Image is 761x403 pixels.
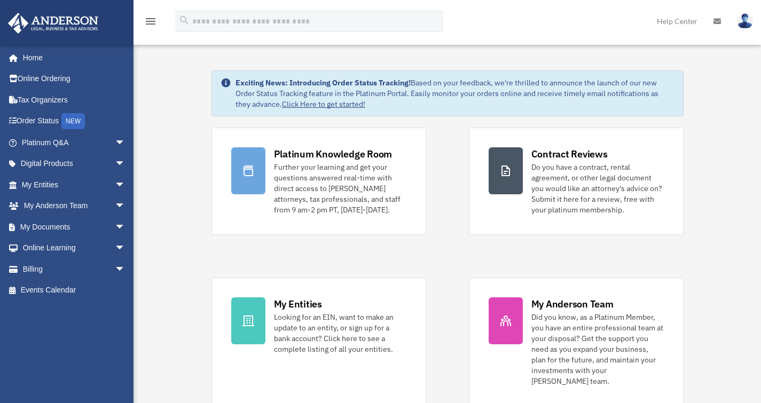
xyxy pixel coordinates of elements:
a: Digital Productsarrow_drop_down [7,153,142,175]
div: Do you have a contract, rental agreement, or other legal document you would like an attorney's ad... [531,162,664,215]
i: search [178,14,190,26]
a: menu [144,19,157,28]
a: Online Learningarrow_drop_down [7,238,142,259]
img: User Pic [737,13,753,29]
a: Contract Reviews Do you have a contract, rental agreement, or other legal document you would like... [469,128,684,235]
a: My Entitiesarrow_drop_down [7,174,142,195]
span: arrow_drop_down [115,216,136,238]
div: My Entities [274,297,322,311]
a: Tax Organizers [7,89,142,110]
span: arrow_drop_down [115,238,136,259]
a: Events Calendar [7,280,142,301]
div: Did you know, as a Platinum Member, you have an entire professional team at your disposal? Get th... [531,312,664,386]
span: arrow_drop_down [115,153,136,175]
div: Further your learning and get your questions answered real-time with direct access to [PERSON_NAM... [274,162,406,215]
a: My Documentsarrow_drop_down [7,216,142,238]
div: NEW [61,113,85,129]
a: Order StatusNEW [7,110,142,132]
img: Anderson Advisors Platinum Portal [5,13,101,34]
strong: Exciting News: Introducing Order Status Tracking! [236,78,411,88]
a: My Anderson Teamarrow_drop_down [7,195,142,217]
a: Home [7,47,136,68]
span: arrow_drop_down [115,174,136,196]
span: arrow_drop_down [115,132,136,154]
span: arrow_drop_down [115,258,136,280]
a: Platinum Knowledge Room Further your learning and get your questions answered real-time with dire... [211,128,426,235]
div: My Anderson Team [531,297,614,311]
a: Billingarrow_drop_down [7,258,142,280]
div: Looking for an EIN, want to make an update to an entity, or sign up for a bank account? Click her... [274,312,406,354]
div: Based on your feedback, we're thrilled to announce the launch of our new Order Status Tracking fe... [236,77,674,109]
a: Online Ordering [7,68,142,90]
div: Platinum Knowledge Room [274,147,393,161]
div: Contract Reviews [531,147,608,161]
span: arrow_drop_down [115,195,136,217]
i: menu [144,15,157,28]
a: Platinum Q&Aarrow_drop_down [7,132,142,153]
a: Click Here to get started! [282,99,365,109]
